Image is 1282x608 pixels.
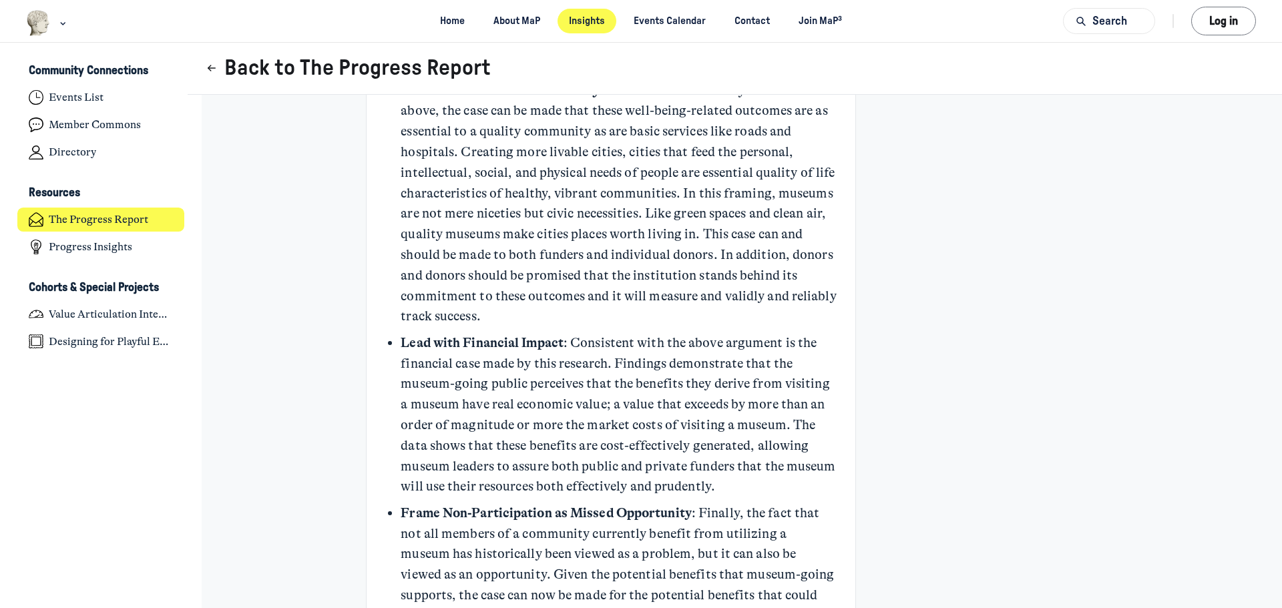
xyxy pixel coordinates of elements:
[1191,7,1256,35] button: Log in
[49,240,132,254] h4: Progress Insights
[17,235,185,260] a: Progress Insights
[49,335,173,348] h4: Designing for Playful Engagement
[49,118,141,131] h4: Member Commons
[1063,8,1155,34] button: Search
[29,186,80,200] h3: Resources
[401,505,692,521] strong: Frame Non-Participation as Missed Opportunity
[622,9,718,33] a: Events Calendar
[482,9,552,33] a: About MaP
[49,91,103,104] h4: Events List
[17,208,185,232] a: The Progress Report
[188,43,1282,95] header: Page Header
[49,213,148,226] h4: The Progress Report
[558,9,617,33] a: Insights
[17,182,185,205] button: ResourcesCollapse space
[29,281,159,295] h3: Cohorts & Special Projects
[787,9,854,33] a: Join MaP³
[26,9,69,37] button: Museums as Progress logo
[401,333,838,497] p: : Consistent with the above argument is the financial case made by this research. Findings demons...
[26,10,51,36] img: Museums as Progress logo
[17,113,185,137] a: Member Commons
[17,302,185,326] a: Value Articulation Intensive (Cultural Leadership Lab)
[401,335,564,350] strong: Lead with Financial Impact
[29,64,148,78] h3: Community Connections
[401,83,690,98] strong: Position Museums as Community Infrastructure
[723,9,782,33] a: Contact
[17,329,185,354] a: Designing for Playful Engagement
[49,308,173,321] h4: Value Articulation Intensive (Cultural Leadership Lab)
[205,55,491,81] button: Back to The Progress Report
[49,145,96,159] h4: Directory
[17,276,185,299] button: Cohorts & Special ProjectsCollapse space
[17,85,185,110] a: Events List
[428,9,476,33] a: Home
[17,140,185,165] a: Directory
[401,81,838,328] p: : Directly related to the above, the case can be made that these well-being-related outcomes are ...
[17,60,185,83] button: Community ConnectionsCollapse space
